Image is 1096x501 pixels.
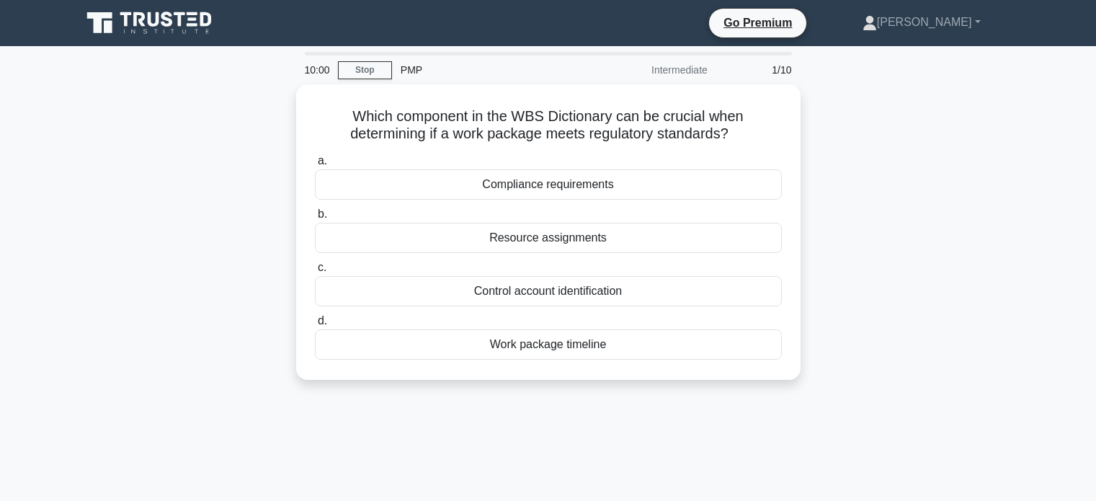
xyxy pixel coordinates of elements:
[716,56,801,84] div: 1/10
[338,61,392,79] a: Stop
[318,261,326,273] span: c.
[318,154,327,167] span: a.
[715,14,801,32] a: Go Premium
[315,329,782,360] div: Work package timeline
[315,223,782,253] div: Resource assignments
[392,56,590,84] div: PMP
[315,169,782,200] div: Compliance requirements
[318,208,327,220] span: b.
[318,314,327,327] span: d.
[313,107,783,143] h5: Which component in the WBS Dictionary can be crucial when determining if a work package meets reg...
[590,56,716,84] div: Intermediate
[296,56,338,84] div: 10:00
[828,8,1015,37] a: [PERSON_NAME]
[315,276,782,306] div: Control account identification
